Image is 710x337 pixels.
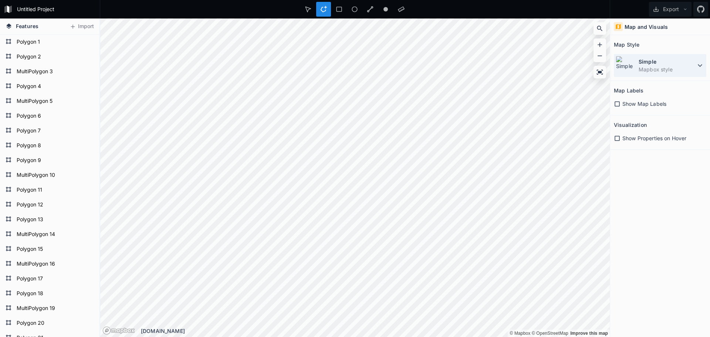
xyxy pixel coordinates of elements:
span: Features [16,22,38,30]
a: Map feedback [570,331,608,336]
dt: Simple [639,58,696,65]
button: Export [649,2,692,17]
a: OpenStreetMap [532,331,568,336]
img: Simple [616,56,635,75]
button: Import [66,21,98,33]
h2: Map Style [614,39,639,50]
span: Show Properties on Hover [622,134,686,142]
a: Mapbox [510,331,530,336]
h2: Visualization [614,119,647,131]
a: Mapbox logo [102,326,135,335]
span: Show Map Labels [622,100,666,108]
div: [DOMAIN_NAME] [141,327,610,335]
h2: Map Labels [614,85,643,96]
h4: Map and Visuals [625,23,668,31]
dd: Mapbox style [639,65,696,73]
